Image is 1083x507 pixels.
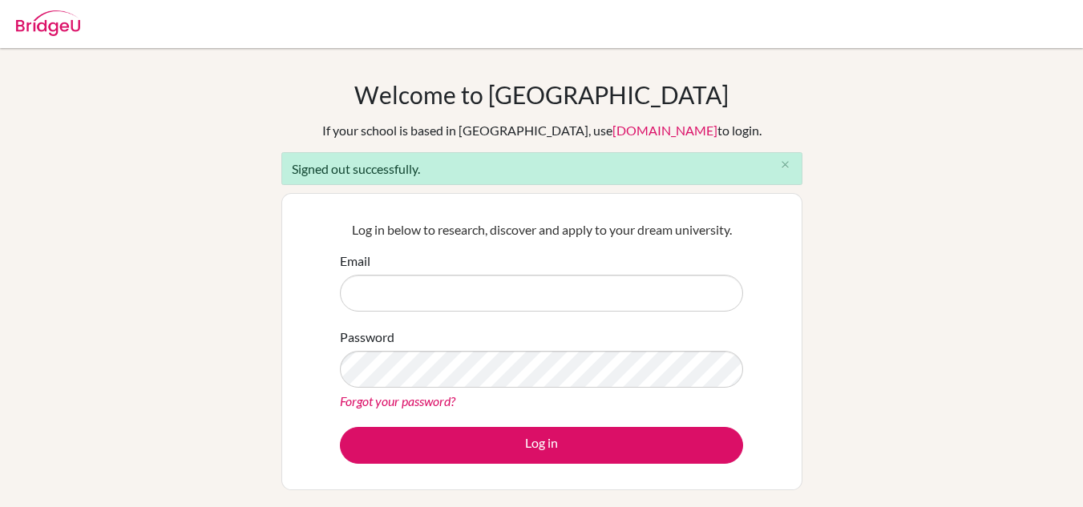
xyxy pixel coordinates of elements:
[340,328,394,347] label: Password
[770,153,802,177] button: Close
[281,152,802,185] div: Signed out successfully.
[340,220,743,239] p: Log in below to research, discover and apply to your dream university.
[340,393,455,408] a: Forgot your password?
[340,251,370,271] label: Email
[16,10,80,36] img: Bridge-U
[340,427,743,464] button: Log in
[779,159,791,171] i: close
[612,123,717,138] a: [DOMAIN_NAME]
[322,121,762,140] div: If your school is based in [GEOGRAPHIC_DATA], use to login.
[354,80,729,109] h1: Welcome to [GEOGRAPHIC_DATA]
